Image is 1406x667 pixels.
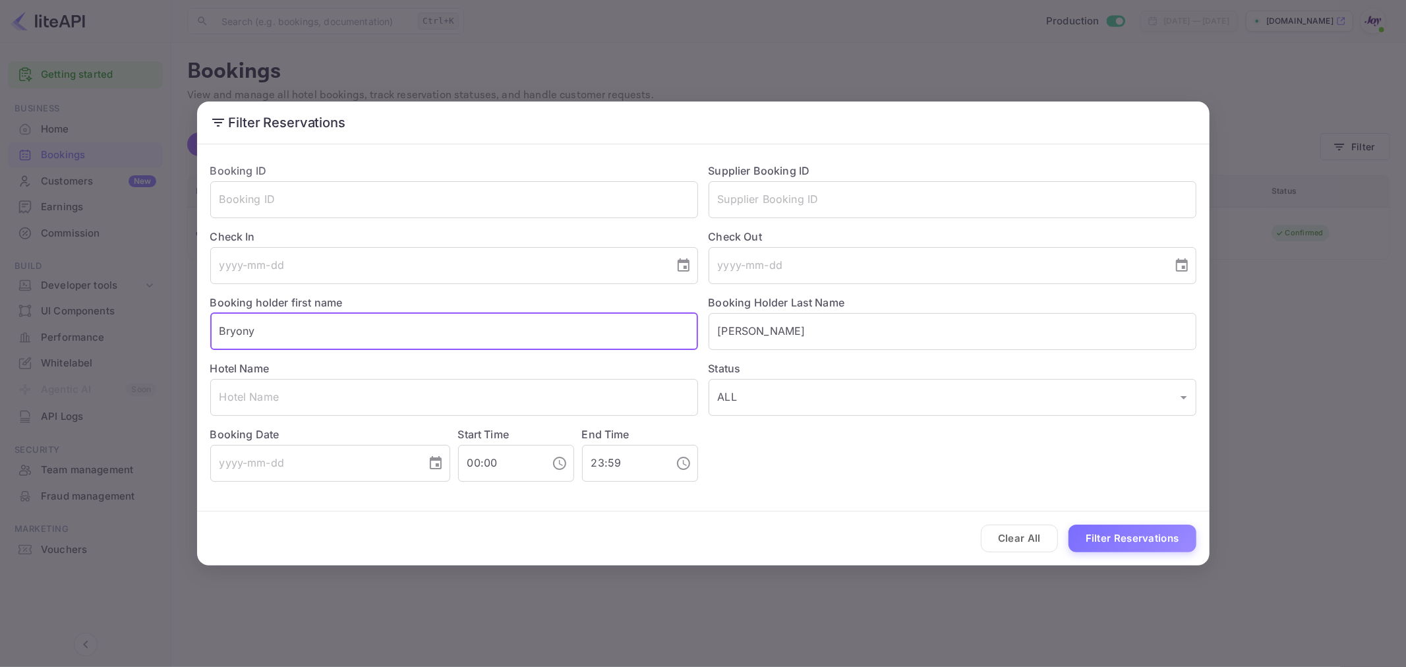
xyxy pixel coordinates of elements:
[670,450,697,477] button: Choose time, selected time is 11:59 PM
[210,247,665,284] input: yyyy-mm-dd
[709,229,1196,245] label: Check Out
[709,181,1196,218] input: Supplier Booking ID
[423,450,449,477] button: Choose date
[210,296,343,309] label: Booking holder first name
[582,445,665,482] input: hh:mm
[709,313,1196,350] input: Holder Last Name
[1169,252,1195,279] button: Choose date
[210,164,267,177] label: Booking ID
[458,428,510,441] label: Start Time
[670,252,697,279] button: Choose date
[546,450,573,477] button: Choose time, selected time is 12:00 AM
[709,379,1196,416] div: ALL
[709,247,1163,284] input: yyyy-mm-dd
[210,181,698,218] input: Booking ID
[197,101,1210,144] h2: Filter Reservations
[210,229,698,245] label: Check In
[582,428,630,441] label: End Time
[210,445,417,482] input: yyyy-mm-dd
[709,296,845,309] label: Booking Holder Last Name
[210,313,698,350] input: Holder First Name
[981,525,1058,553] button: Clear All
[709,361,1196,376] label: Status
[210,362,270,375] label: Hotel Name
[1069,525,1196,553] button: Filter Reservations
[210,379,698,416] input: Hotel Name
[458,445,541,482] input: hh:mm
[709,164,810,177] label: Supplier Booking ID
[210,426,450,442] label: Booking Date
